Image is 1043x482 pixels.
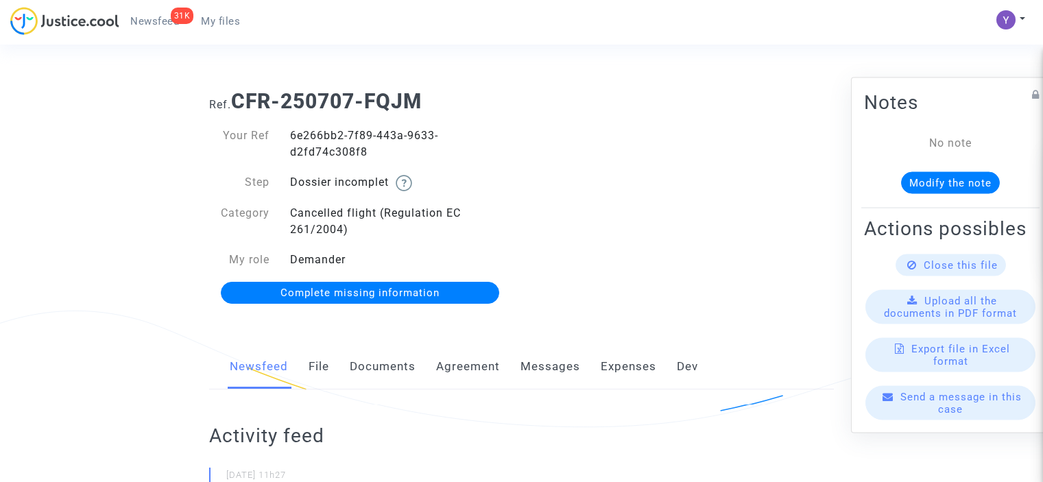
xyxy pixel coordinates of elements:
span: Complete missing information [280,287,440,299]
div: Dossier incomplet [280,174,522,191]
div: 6e266bb2-7f89-443a-9633-d2fd74c308f8 [280,128,522,160]
a: Messages [520,344,580,389]
a: Expenses [601,344,656,389]
a: Documents [350,344,416,389]
img: ACg8ocLJbu-06PV-PP0rSorRCNxlVR0ijoVEwORkjsgJBMEIW3VU-A=s96-c [996,10,1016,29]
span: Newsfeed [130,15,179,27]
span: Upload all the documents in PDF format [884,294,1017,319]
button: Modify the note [901,171,1000,193]
a: 31KNewsfeed [119,11,190,32]
span: Send a message in this case [900,390,1022,415]
div: My role [199,252,280,268]
a: Agreement [436,344,500,389]
h2: Activity feed [209,424,584,448]
h2: Actions possibles [864,216,1037,240]
div: Demander [280,252,522,268]
img: jc-logo.svg [10,7,119,35]
a: Newsfeed [230,344,288,389]
div: Step [199,174,280,191]
a: My files [190,11,251,32]
a: Dev [677,344,698,389]
h2: Notes [864,90,1037,114]
span: My files [201,15,240,27]
div: No note [885,134,1016,151]
div: Your Ref [199,128,280,160]
span: Close this file [924,258,998,271]
div: Category [199,205,280,238]
b: CFR-250707-FQJM [231,89,422,113]
span: Export file in Excel format [911,342,1010,367]
div: Cancelled flight (Regulation EC 261/2004) [280,205,522,238]
img: help.svg [396,175,412,191]
div: 31K [171,8,194,24]
a: File [309,344,329,389]
span: Ref. [209,98,231,111]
